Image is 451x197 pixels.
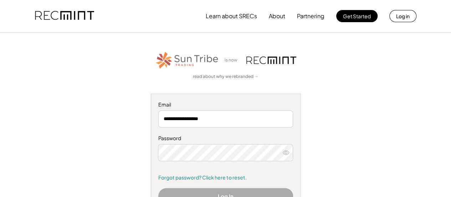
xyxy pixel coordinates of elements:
[223,57,243,63] div: is now
[269,9,285,23] button: About
[35,4,94,28] img: recmint-logotype%403x.png
[193,74,258,80] a: read about why we rebranded →
[246,56,296,64] img: recmint-logotype%403x.png
[297,9,324,23] button: Partnering
[206,9,257,23] button: Learn about SRECs
[389,10,416,22] button: Log in
[158,135,293,142] div: Password
[336,10,378,22] button: Get Started
[158,174,293,181] a: Forgot password? Click here to reset.
[158,101,293,108] div: Email
[155,50,219,70] img: STT_Horizontal_Logo%2B-%2BColor.png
